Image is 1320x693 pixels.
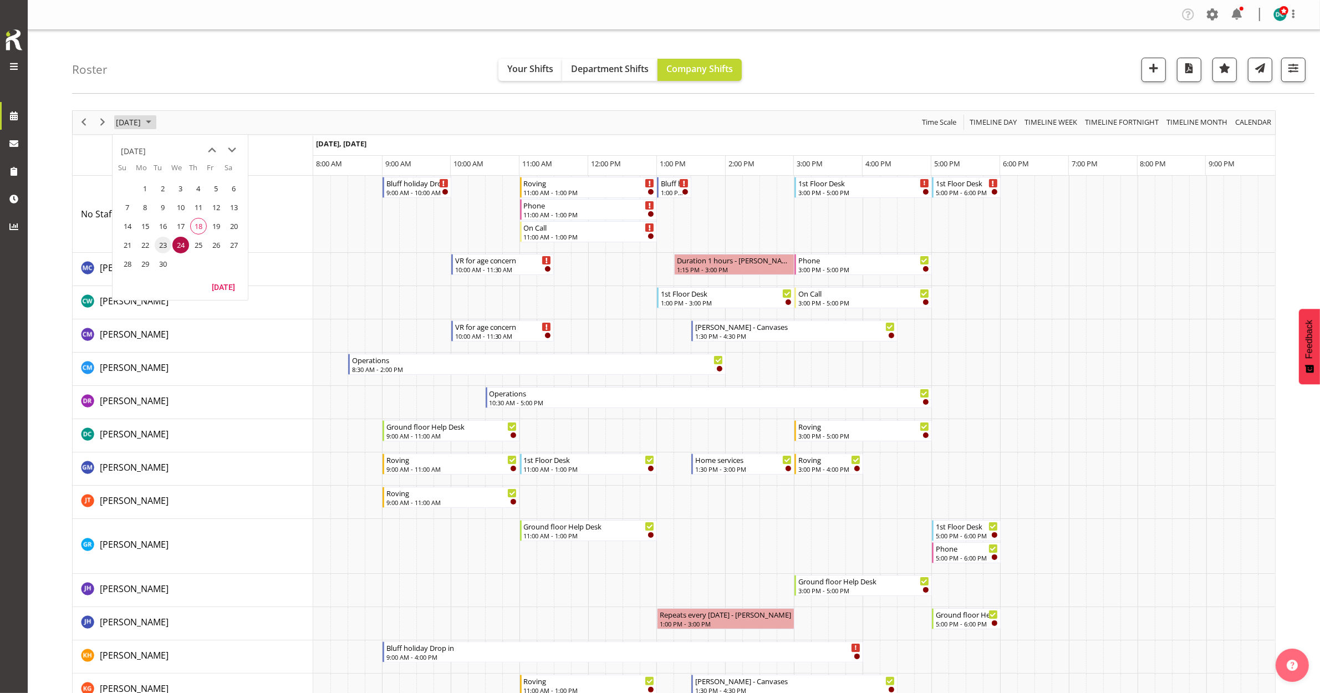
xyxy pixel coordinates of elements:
span: Saturday, September 20, 2025 [226,218,242,235]
button: Department Shifts [562,59,658,81]
div: Grace Roscoe-Squires"s event - Phone Begin From Wednesday, September 24, 2025 at 5:00:00 PM GMT+1... [932,542,1001,563]
div: 3:00 PM - 4:00 PM [798,465,860,473]
span: [PERSON_NAME] [100,649,169,661]
a: [PERSON_NAME] [100,461,169,474]
a: [PERSON_NAME] [100,538,169,551]
td: Grace Roscoe-Squires resource [73,519,313,574]
div: Ground floor Help Desk [936,609,998,620]
span: [PERSON_NAME] [100,328,169,340]
span: Tuesday, September 30, 2025 [155,256,171,272]
span: Sunday, September 7, 2025 [119,199,136,216]
td: Cindy Mulrooney resource [73,353,313,386]
div: 11:00 AM - 1:00 PM [524,531,655,540]
div: Jillian Hunter"s event - Repeats every wednesday - Jillian Hunter Begin From Wednesday, September... [657,608,794,629]
button: Your Shifts [498,59,562,81]
a: No Staff Member [81,207,152,221]
span: Sunday, September 21, 2025 [119,237,136,253]
div: On Call [524,222,655,233]
div: 1:00 PM - 3:00 PM [660,619,792,628]
td: Kaela Harley resource [73,640,313,674]
div: Grace Roscoe-Squires"s event - 1st Floor Desk Begin From Wednesday, September 24, 2025 at 5:00:00... [932,520,1001,541]
div: 1:30 PM - 3:00 PM [695,465,792,473]
div: Roving [386,454,517,465]
div: Roving [524,675,655,686]
div: Chamique Mamolo"s event - Arty Arvo - Canvases Begin From Wednesday, September 24, 2025 at 1:30:0... [691,320,898,342]
span: 9:00 PM [1209,159,1235,169]
span: [PERSON_NAME] [100,428,169,440]
div: VR for age concern [455,321,552,332]
span: Wednesday, September 10, 2025 [172,199,189,216]
div: Donald Cunningham"s event - Roving Begin From Wednesday, September 24, 2025 at 3:00:00 PM GMT+12:... [794,420,932,441]
div: 1:00 PM - 3:00 PM [661,298,792,307]
div: 1st Floor Desk [524,454,655,465]
div: Gabriel McKay Smith"s event - 1st Floor Desk Begin From Wednesday, September 24, 2025 at 11:00:00... [520,453,658,475]
div: Cindy Mulrooney"s event - Operations Begin From Wednesday, September 24, 2025 at 8:30:00 AM GMT+1... [348,354,726,375]
span: Sunday, September 28, 2025 [119,256,136,272]
div: Bluff holiday Drop in [661,177,689,188]
span: Your Shifts [507,63,553,75]
button: Next [95,115,110,129]
div: Duration 1 hours - [PERSON_NAME] [677,254,792,266]
div: No Staff Member"s event - Phone Begin From Wednesday, September 24, 2025 at 11:00:00 AM GMT+12:00... [520,199,658,220]
a: [PERSON_NAME] [100,615,169,629]
span: 5:00 PM [934,159,960,169]
a: [PERSON_NAME] [100,294,169,308]
span: Thursday, September 25, 2025 [190,237,207,253]
span: Friday, September 5, 2025 [208,180,225,197]
div: 9:00 AM - 11:00 AM [386,465,517,473]
span: Time Scale [921,115,957,129]
h4: Roster [72,63,108,76]
span: 11:00 AM [522,159,552,169]
span: Monday, September 29, 2025 [137,256,154,272]
span: Department Shifts [571,63,649,75]
span: Sunday, September 14, 2025 [119,218,136,235]
span: Wednesday, September 17, 2025 [172,218,189,235]
span: Monday, September 15, 2025 [137,218,154,235]
span: Friday, September 19, 2025 [208,218,225,235]
div: 11:00 AM - 1:00 PM [524,210,655,219]
div: 9:00 AM - 11:00 AM [386,498,517,507]
span: 3:00 PM [797,159,823,169]
div: 10:30 AM - 5:00 PM [490,398,929,407]
button: Feedback - Show survey [1299,309,1320,384]
div: Ground floor Help Desk [386,421,517,432]
td: Glen Tomlinson resource [73,486,313,519]
div: 10:00 AM - 11:30 AM [455,265,552,274]
button: Month [1234,115,1273,129]
span: Monday, September 1, 2025 [137,180,154,197]
div: 10:00 AM - 11:30 AM [455,332,552,340]
span: Timeline Fortnight [1084,115,1160,129]
a: [PERSON_NAME] [100,649,169,662]
div: No Staff Member"s event - Roving Begin From Wednesday, September 24, 2025 at 11:00:00 AM GMT+12:0... [520,177,658,198]
img: help-xxl-2.png [1287,660,1298,671]
button: Send a list of all shifts for the selected filtered period to all rostered employees. [1248,58,1272,82]
span: [DATE] [115,115,142,129]
div: Aurora Catu"s event - Duration 1 hours - Aurora Catu Begin From Wednesday, September 24, 2025 at ... [674,254,794,275]
span: Tuesday, September 9, 2025 [155,199,171,216]
button: September 2025 [114,115,156,129]
a: [PERSON_NAME] [100,261,169,274]
div: 1:00 PM - 1:30 PM [661,188,689,197]
div: [PERSON_NAME] - Canvases [695,675,895,686]
span: Saturday, September 13, 2025 [226,199,242,216]
th: Th [189,162,207,179]
th: Fr [207,162,225,179]
span: Monday, September 22, 2025 [137,237,154,253]
a: [PERSON_NAME] [100,361,169,374]
div: Operations [490,388,929,399]
button: previous month [202,140,222,160]
div: 1:30 PM - 4:30 PM [695,332,895,340]
div: Operations [352,354,723,365]
div: 5:00 PM - 6:00 PM [936,531,998,540]
span: 4:00 PM [865,159,891,169]
span: Company Shifts [666,63,733,75]
span: 8:00 PM [1140,159,1166,169]
div: 1st Floor Desk [936,177,998,188]
a: [PERSON_NAME] [100,427,169,441]
span: Saturday, September 27, 2025 [226,237,242,253]
div: 1:15 PM - 3:00 PM [677,265,792,274]
button: Fortnight [1083,115,1161,129]
div: 11:00 AM - 1:00 PM [524,465,655,473]
th: Tu [154,162,171,179]
div: No Staff Member"s event - Bluff holiday Drop in Begin From Wednesday, September 24, 2025 at 9:00:... [383,177,451,198]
